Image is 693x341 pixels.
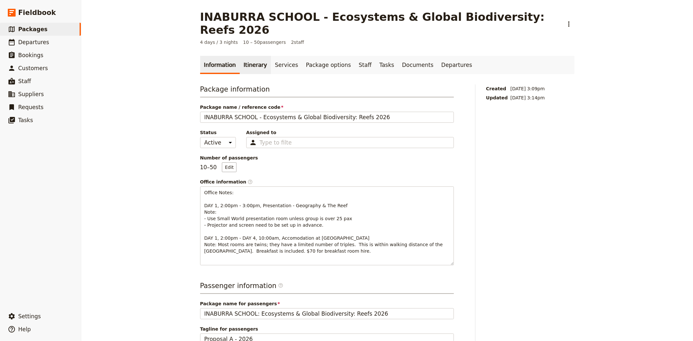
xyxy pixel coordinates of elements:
span: Departures [18,39,49,45]
span: Status [200,129,236,136]
span: Staff [18,78,31,84]
span: Tasks [18,117,33,123]
span: Number of passengers [200,155,454,161]
span: 4 days / 3 nights [200,39,238,45]
span: Help [18,326,31,333]
a: Departures [437,56,476,74]
a: Staff [355,56,376,74]
button: Number of passengers10–50 [222,162,237,172]
span: Package name / reference code [200,104,454,110]
span: 10 – 50 passengers [243,39,286,45]
span: Bookings [18,52,43,58]
button: Actions [563,19,574,30]
p: 10 – 50 [200,162,237,172]
span: Package name for passengers [200,300,454,307]
span: Assigned to [246,129,454,136]
span: ​ [278,283,283,291]
input: Assigned to [260,139,291,146]
span: Created [486,85,508,92]
h3: Package information [200,84,454,97]
a: Services [271,56,302,74]
span: Requests [18,104,44,110]
span: 2 staff [291,39,304,45]
span: Updated [486,95,508,101]
h1: INABURRA SCHOOL - Ecosystems & Global Biodiversity: Reefs 2026 [200,10,559,36]
span: [DATE] 3:09pm [510,85,545,92]
span: Settings [18,313,41,320]
a: Information [200,56,240,74]
span: Packages [18,26,47,32]
span: Office Notes: DAY 1, 2:00pm - 3:00pm, Presentation - Geography & The Reef Note: - Use Small World... [204,190,444,254]
span: ​ [278,283,283,288]
input: Package name for passengers [200,308,454,319]
div: Office information [200,179,454,185]
h3: Passenger information [200,281,454,294]
a: Package options [302,56,355,74]
select: Status [200,137,236,148]
span: Fieldbook [18,8,56,18]
span: Suppliers [18,91,44,97]
span: [DATE] 3:14pm [510,95,545,101]
a: Tasks [376,56,398,74]
span: Tagline for passengers [200,326,454,332]
span: Customers [18,65,48,71]
input: Package name / reference code [200,112,454,123]
a: Itinerary [240,56,271,74]
a: Documents [398,56,437,74]
span: ​ [248,179,253,184]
